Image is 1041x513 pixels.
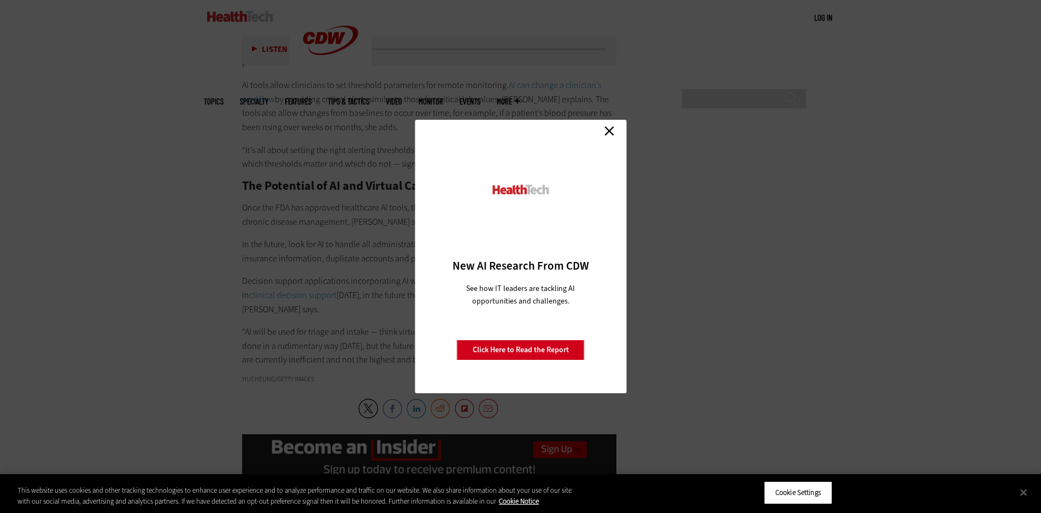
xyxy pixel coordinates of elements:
p: See how IT leaders are tackling AI opportunities and challenges. [453,282,588,307]
img: HealthTech_0.png [491,184,550,195]
button: Close [1011,480,1036,504]
a: Close [601,123,617,139]
div: This website uses cookies and other tracking technologies to enhance user experience and to analy... [17,485,573,506]
h3: New AI Research From CDW [434,258,607,273]
button: Cookie Settings [764,481,832,504]
a: Click Here to Read the Report [457,340,585,360]
a: More information about your privacy [499,497,539,506]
